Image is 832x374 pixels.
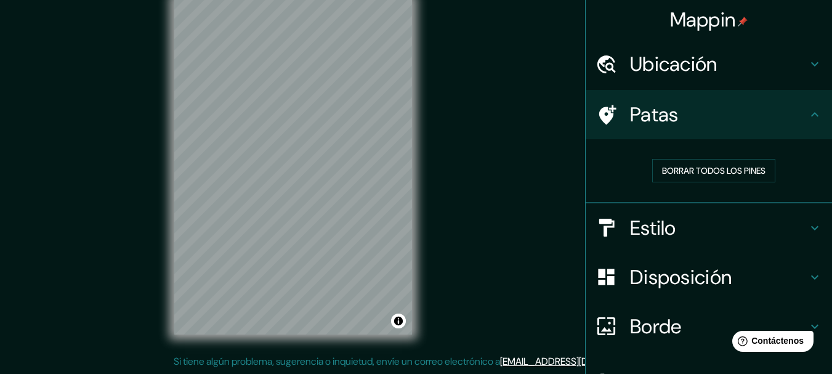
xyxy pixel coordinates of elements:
font: Estilo [630,215,676,241]
font: Ubicación [630,51,717,77]
font: Patas [630,102,679,128]
button: Activar o desactivar atribución [391,314,406,328]
div: Estilo [586,203,832,253]
div: Disposición [586,253,832,302]
font: Borrar todos los pines [662,165,765,176]
img: pin-icon.png [738,17,748,26]
font: Disposición [630,264,732,290]
a: [EMAIL_ADDRESS][DOMAIN_NAME] [500,355,652,368]
font: Mappin [670,7,736,33]
font: Borde [630,314,682,339]
button: Borrar todos los pines [652,159,775,182]
div: Borde [586,302,832,351]
div: Ubicación [586,39,832,89]
div: Patas [586,90,832,139]
iframe: Lanzador de widgets de ayuda [722,326,818,360]
font: Si tiene algún problema, sugerencia o inquietud, envíe un correo electrónico a [174,355,500,368]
